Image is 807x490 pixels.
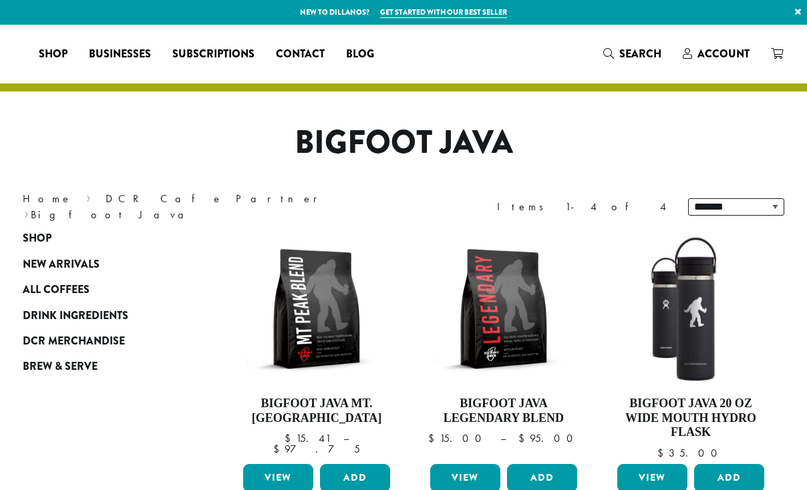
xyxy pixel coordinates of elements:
[343,431,349,445] span: –
[23,328,183,354] a: DCR Merchandise
[23,230,51,247] span: Shop
[593,43,672,65] a: Search
[285,431,296,445] span: $
[23,226,183,251] a: Shop
[428,431,488,445] bdi: 15.00
[28,43,78,65] a: Shop
[172,46,255,63] span: Subscriptions
[23,192,72,206] a: Home
[427,397,581,425] h4: Bigfoot Java Legendary Blend
[657,446,723,460] bdi: 35.00
[23,191,383,223] nav: Breadcrumb
[240,232,393,459] a: Bigfoot Java Mt. [GEOGRAPHIC_DATA]
[23,308,128,324] span: Drink Ingredients
[285,431,331,445] bdi: 15.41
[23,333,125,350] span: DCR Merchandise
[657,446,669,460] span: $
[346,46,374,63] span: Blog
[23,358,98,375] span: Brew & Serve
[614,397,768,440] h4: Bigfoot Java 20 oz Wide Mouth Hydro Flask
[240,232,393,386] img: BFJ_MtPeak_12oz-300x300.png
[614,232,768,386] img: LO2867-BFJ-Hydro-Flask-20oz-WM-wFlex-Sip-Lid-Black-300x300.jpg
[619,46,661,61] span: Search
[23,256,100,273] span: New Arrivals
[23,354,183,379] a: Brew & Serve
[697,46,750,61] span: Account
[276,46,325,63] span: Contact
[497,199,668,215] div: Items 1-4 of 4
[428,431,440,445] span: $
[106,192,327,206] a: DCR Cafe Partner
[23,282,90,298] span: All Coffees
[24,202,29,223] span: ›
[89,46,151,63] span: Businesses
[86,186,91,207] span: ›
[273,442,360,456] bdi: 97.75
[23,252,183,277] a: New Arrivals
[23,277,183,302] a: All Coffees
[240,397,393,425] h4: Bigfoot Java Mt. [GEOGRAPHIC_DATA]
[614,232,768,459] a: Bigfoot Java 20 oz Wide Mouth Hydro Flask $35.00
[518,431,530,445] span: $
[427,232,581,459] a: Bigfoot Java Legendary Blend
[39,46,67,63] span: Shop
[13,124,794,162] h1: Bigfoot Java
[427,232,581,386] img: BFJ_Legendary_12oz-300x300.png
[500,431,506,445] span: –
[23,302,183,328] a: Drink Ingredients
[273,442,285,456] span: $
[518,431,579,445] bdi: 95.00
[380,7,507,18] a: Get started with our best seller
